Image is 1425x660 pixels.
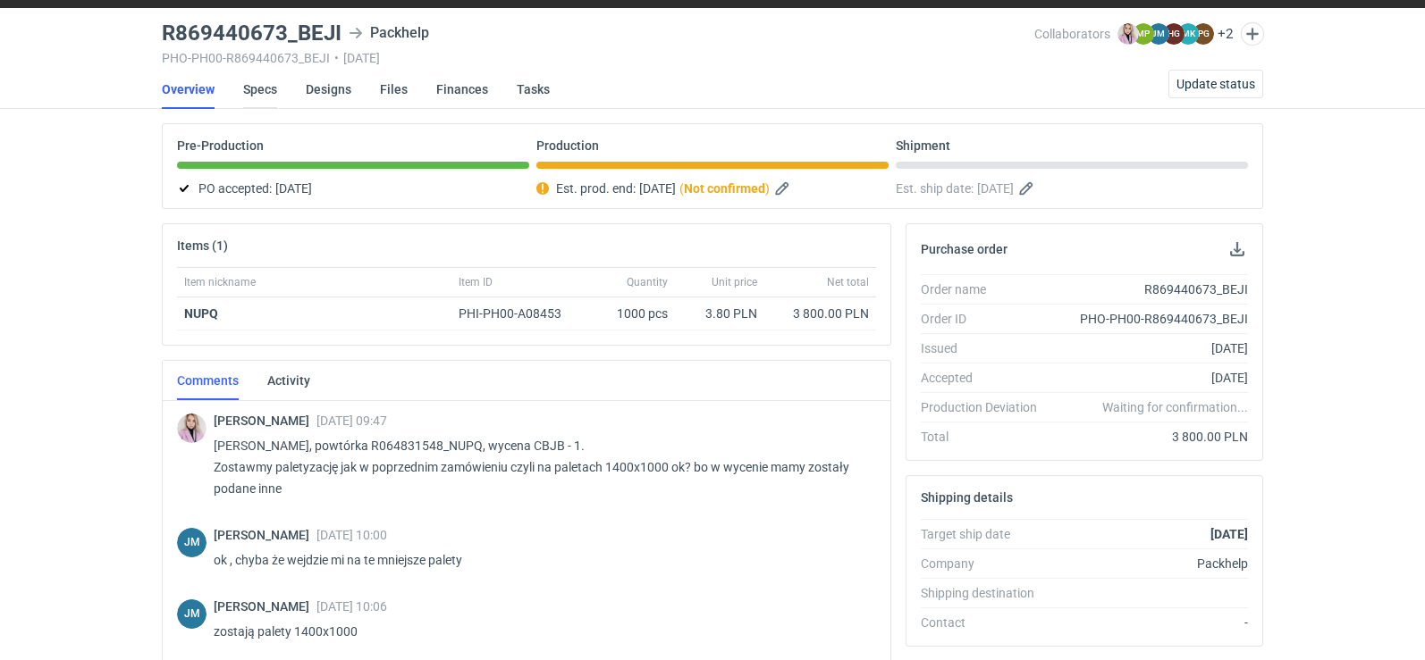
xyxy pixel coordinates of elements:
div: [DATE] [1051,339,1248,357]
span: Item ID [459,275,493,289]
a: NUPQ [184,306,218,321]
figcaption: JM [177,599,207,629]
div: Issued [921,339,1051,357]
div: R869440673_BEJI [1051,280,1248,298]
h3: R869440673_BEJI [162,22,341,44]
h2: Purchase order [921,242,1008,256]
div: 3.80 PLN [682,305,757,322]
a: Tasks [517,70,550,109]
a: Designs [306,70,351,109]
h2: Shipping details [921,490,1013,505]
em: ( [679,181,684,196]
button: Edit estimated shipping date [1017,178,1039,199]
span: [PERSON_NAME] [214,528,316,542]
a: Files [380,70,408,109]
div: Company [921,555,1051,572]
em: ) [765,181,770,196]
button: +2 [1218,26,1234,42]
button: Edit collaborators [1241,22,1264,46]
p: [PERSON_NAME], powtórka R064831548_NUPQ, wycena CBJB - 1. Zostawmy paletyzację jak w poprzednim z... [214,435,862,499]
div: PHI-PH00-A08453 [459,305,578,322]
span: Unit price [712,275,757,289]
span: Net total [827,275,869,289]
figcaption: JM [177,528,207,557]
button: Update status [1168,70,1263,98]
figcaption: MP [1133,23,1154,45]
a: Specs [243,70,277,109]
span: Quantity [627,275,668,289]
a: Overview [162,70,215,109]
div: Accepted [921,369,1051,387]
div: Est. prod. end: [536,178,889,199]
a: Finances [436,70,488,109]
span: [PERSON_NAME] [214,599,316,614]
span: [DATE] [275,178,312,199]
span: [DATE] 10:06 [316,599,387,614]
span: • [334,51,339,65]
div: Target ship date [921,525,1051,543]
div: Order ID [921,310,1051,328]
span: Update status [1176,78,1255,90]
div: PHO-PH00-R869440673_BEJI [DATE] [162,51,1034,65]
span: [PERSON_NAME] [214,414,316,428]
div: [DATE] [1051,369,1248,387]
div: PO accepted: [177,178,529,199]
div: - [1051,614,1248,631]
p: Pre-Production [177,138,264,153]
p: Shipment [896,138,950,153]
span: [DATE] [639,178,676,199]
strong: Not confirmed [684,181,765,196]
figcaption: HG [1163,23,1185,45]
div: Total [921,428,1051,446]
div: Joanna Myślak [177,599,207,629]
em: Waiting for confirmation... [1102,398,1248,416]
div: 3 800.00 PLN [1051,428,1248,446]
div: Shipping destination [921,584,1051,602]
div: Contact [921,614,1051,631]
p: zostają palety 1400x1000 [214,621,862,642]
img: Klaudia Wiśniewska [177,414,207,443]
div: Est. ship date: [896,178,1248,199]
a: Comments [177,361,239,400]
div: Joanna Myślak [177,528,207,557]
div: Packhelp [1051,555,1248,572]
div: 1000 pcs [586,297,675,330]
div: Packhelp [349,22,429,44]
strong: [DATE] [1210,527,1248,541]
span: [DATE] 09:47 [316,414,387,428]
figcaption: JM [1148,23,1169,45]
div: 3 800.00 PLN [772,305,869,322]
div: Order name [921,280,1051,298]
span: Item nickname [184,275,256,289]
button: Download PO [1227,238,1248,260]
span: [DATE] 10:00 [316,528,387,542]
figcaption: PG [1193,23,1214,45]
a: Activity [267,361,310,400]
figcaption: MK [1177,23,1199,45]
div: Production Deviation [921,398,1051,416]
p: ok , chyba że wejdzie mi na te mniejsze palety [214,549,862,571]
span: Collaborators [1034,27,1110,41]
img: Klaudia Wiśniewska [1117,23,1139,45]
button: Edit estimated production end date [773,178,795,199]
span: [DATE] [977,178,1014,199]
div: PHO-PH00-R869440673_BEJI [1051,310,1248,328]
h2: Items (1) [177,238,228,253]
p: Production [536,138,599,153]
